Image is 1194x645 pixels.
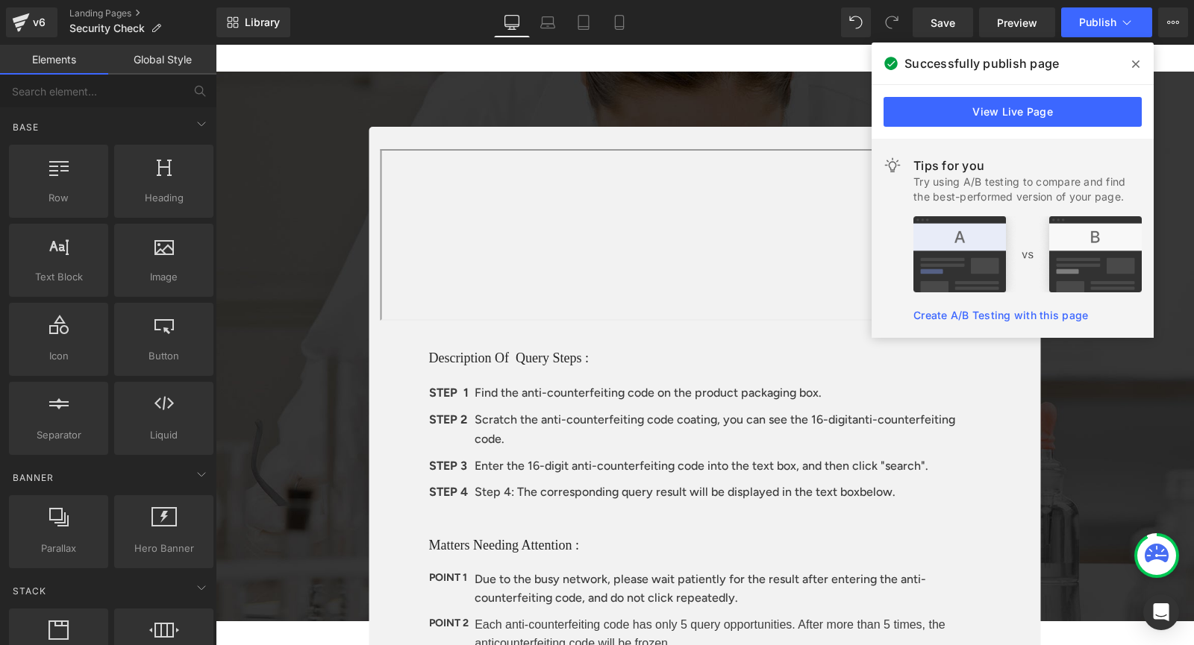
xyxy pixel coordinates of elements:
[213,491,766,511] h1: Matters Needing Attention :
[997,15,1037,31] span: Preview
[69,7,216,19] a: Landing Pages
[913,309,1088,321] a: Create A/B Testing with this page
[259,525,765,563] p: Due to the busy network, please wait patiently for the result after entering the anti- counterfei...
[259,412,765,431] p: Enter the 16-digit anti-counterfeiting code into the text box, and then click "search".
[213,526,251,539] b: POINT 1
[1143,594,1179,630] div: Open Intercom Messenger
[13,269,104,285] span: Text Block
[13,348,104,364] span: Icon
[13,427,104,443] span: Separator
[259,365,765,403] p: Scratch the anti-counterfeiting code coating, you can see the 16-digitanti-counterfeiting code.
[601,7,637,37] a: Mobile
[216,7,290,37] a: New Library
[213,368,251,382] strong: STEP 2
[108,45,216,75] a: Global Style
[11,120,40,134] span: Base
[259,573,733,605] span: Each anti-counterfeiting code has only 5 query opportunities. After more than 5 times, the antico...
[931,15,955,31] span: Save
[884,97,1142,127] a: View Live Page
[13,190,104,206] span: Row
[877,7,907,37] button: Redo
[1158,7,1188,37] button: More
[1079,16,1116,28] span: Publish
[841,7,871,37] button: Undo
[979,7,1055,37] a: Preview
[30,13,49,32] div: v6
[884,157,901,174] img: light.svg
[6,7,57,37] a: v6
[913,216,1142,292] img: tip.png
[913,174,1142,204] div: Try using A/B testing to compare and find the best-performed version of your page.
[119,541,209,556] span: Hero Banner
[213,414,251,428] strong: STEP 3
[69,22,145,34] span: Security Check
[213,440,252,454] strong: STEP 4
[119,269,209,285] span: Image
[245,16,280,29] span: Library
[119,427,209,443] span: Liquid
[259,438,765,457] p: Step 4: The corresponding query result will be displayed in the text boxbelow.
[904,54,1059,72] span: Successfully publish page
[566,7,601,37] a: Tablet
[1061,7,1152,37] button: Publish
[494,7,530,37] a: Desktop
[119,190,209,206] span: Heading
[913,157,1142,174] div: Tips for you
[13,541,104,556] span: Parallax
[530,7,566,37] a: Laptop
[11,584,48,598] span: Stack
[213,572,253,585] strong: POINT 2
[119,348,209,364] span: Button
[259,339,765,358] p: Find the anti-counterfeiting code on the product packaging box.
[11,471,55,485] span: Banner
[216,45,1194,645] iframe: To enrich screen reader interactions, please activate Accessibility in Grammarly extension settings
